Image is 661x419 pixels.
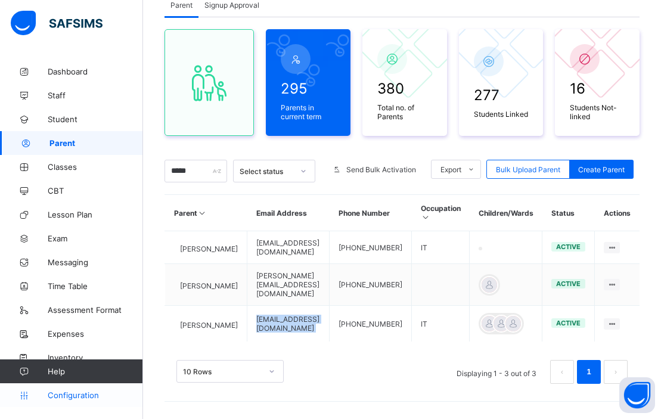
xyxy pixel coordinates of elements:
th: Status [542,195,595,231]
span: Staff [48,91,143,100]
th: Email Address [247,195,330,231]
div: Select status [240,167,294,176]
span: Help [48,367,142,376]
span: Parents in current term [281,103,336,121]
span: 277 [474,86,529,104]
a: 1 [583,364,594,380]
span: CBT [48,186,143,195]
span: Parent [49,138,143,148]
button: Open asap [619,377,655,413]
span: Configuration [48,390,142,400]
th: Parent [165,195,247,231]
td: [PHONE_NUMBER] [330,306,412,342]
li: Displaying 1 - 3 out of 3 [448,360,545,384]
span: Time Table [48,281,143,291]
i: Sort in Ascending Order [197,209,207,218]
span: 380 [377,80,432,97]
span: Exam [48,234,143,243]
button: next page [604,360,628,384]
img: safsims [11,11,103,36]
span: Signup Approval [204,1,259,10]
span: 295 [281,80,336,97]
span: Send Bulk Activation [346,165,416,174]
span: Assessment Format [48,305,143,315]
td: [EMAIL_ADDRESS][DOMAIN_NAME] [247,306,330,342]
span: 16 [570,80,625,97]
span: active [556,280,581,288]
span: Messaging [48,257,143,267]
li: 1 [577,360,601,384]
span: Parent [170,1,193,10]
span: [PERSON_NAME] [180,321,238,330]
span: Student [48,114,143,124]
th: Children/Wards [470,195,542,231]
div: 10 Rows [183,367,262,376]
li: 上一页 [550,360,574,384]
span: Students Not-linked [570,103,625,121]
th: Occupation [412,195,470,231]
span: Lesson Plan [48,210,143,219]
td: [PHONE_NUMBER] [330,264,412,306]
th: Actions [595,195,640,231]
span: Bulk Upload Parent [496,165,560,174]
span: [PERSON_NAME] [180,244,238,253]
span: Students Linked [474,110,529,119]
span: Inventory [48,353,143,362]
td: [EMAIL_ADDRESS][DOMAIN_NAME] [247,231,330,264]
span: active [556,243,581,251]
span: Create Parent [578,165,625,174]
th: Phone Number [330,195,412,231]
td: [PHONE_NUMBER] [330,231,412,264]
td: IT [412,231,470,264]
span: active [556,319,581,327]
span: Total no. of Parents [377,103,432,121]
span: Dashboard [48,67,143,76]
td: IT [412,306,470,342]
span: [PERSON_NAME] [180,281,238,290]
button: prev page [550,360,574,384]
i: Sort in Ascending Order [421,213,431,222]
li: 下一页 [604,360,628,384]
span: Export [440,165,461,174]
td: [PERSON_NAME][EMAIL_ADDRESS][DOMAIN_NAME] [247,264,330,306]
span: Classes [48,162,143,172]
span: Expenses [48,329,143,339]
